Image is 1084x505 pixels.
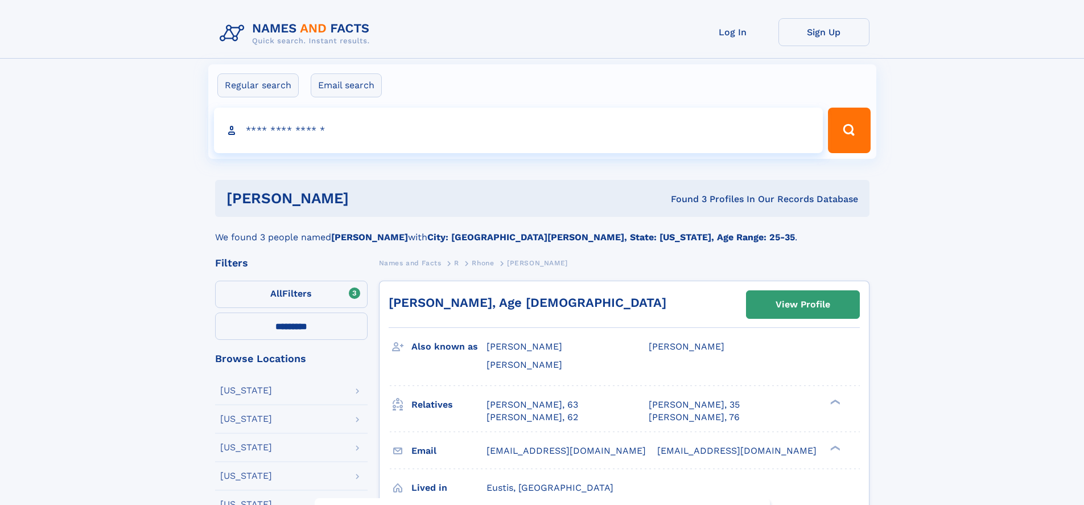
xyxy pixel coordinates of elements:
[487,482,613,493] span: Eustis, [GEOGRAPHIC_DATA]
[389,295,666,310] a: [PERSON_NAME], Age [DEMOGRAPHIC_DATA]
[411,337,487,356] h3: Also known as
[411,395,487,414] h3: Relatives
[487,445,646,456] span: [EMAIL_ADDRESS][DOMAIN_NAME]
[507,259,568,267] span: [PERSON_NAME]
[215,217,869,244] div: We found 3 people named with .
[687,18,778,46] a: Log In
[827,398,841,405] div: ❯
[411,441,487,461] h3: Email
[487,399,578,411] a: [PERSON_NAME], 63
[487,341,562,352] span: [PERSON_NAME]
[778,18,869,46] a: Sign Up
[215,281,368,308] label: Filters
[657,445,817,456] span: [EMAIL_ADDRESS][DOMAIN_NAME]
[379,256,442,270] a: Names and Facts
[311,73,382,97] label: Email search
[510,193,858,206] div: Found 3 Profiles In Our Records Database
[220,414,272,424] div: [US_STATE]
[454,259,459,267] span: R
[220,386,272,395] div: [US_STATE]
[649,411,740,424] a: [PERSON_NAME], 76
[226,191,510,206] h1: [PERSON_NAME]
[487,359,562,370] span: [PERSON_NAME]
[220,471,272,481] div: [US_STATE]
[217,73,299,97] label: Regular search
[214,108,823,153] input: search input
[472,259,494,267] span: Rhone
[270,288,282,299] span: All
[220,443,272,452] div: [US_STATE]
[411,478,487,498] h3: Lived in
[472,256,494,270] a: Rhone
[215,18,379,49] img: Logo Names and Facts
[747,291,859,318] a: View Profile
[487,411,578,424] a: [PERSON_NAME], 62
[649,399,740,411] a: [PERSON_NAME], 35
[649,341,724,352] span: [PERSON_NAME]
[827,444,841,451] div: ❯
[828,108,870,153] button: Search Button
[776,291,830,318] div: View Profile
[215,354,368,364] div: Browse Locations
[331,232,408,243] b: [PERSON_NAME]
[215,258,368,268] div: Filters
[427,232,795,243] b: City: [GEOGRAPHIC_DATA][PERSON_NAME], State: [US_STATE], Age Range: 25-35
[454,256,459,270] a: R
